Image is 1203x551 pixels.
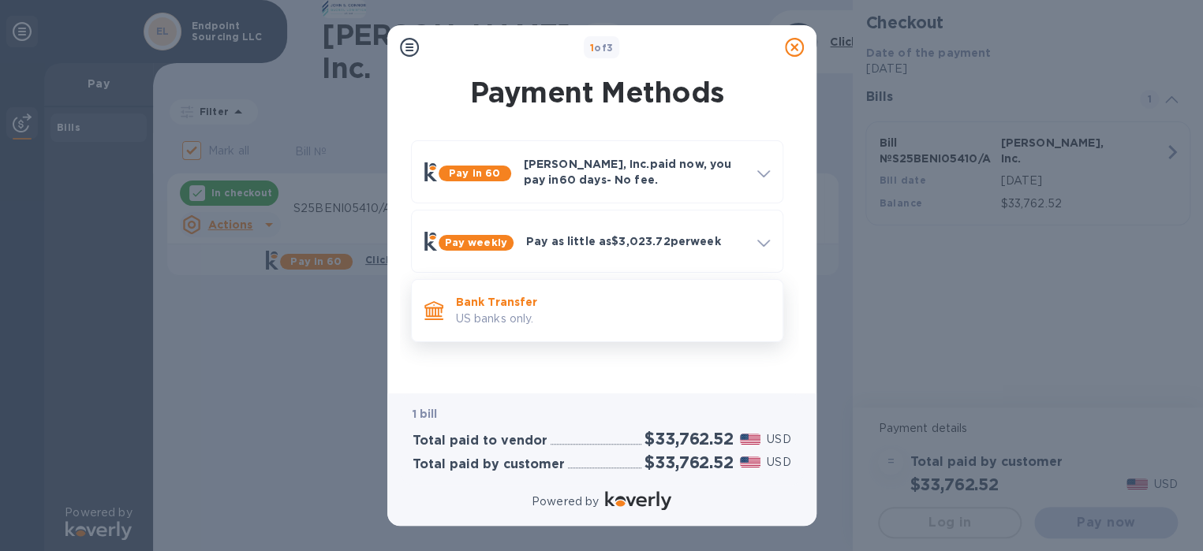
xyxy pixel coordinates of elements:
p: Powered by [532,493,599,510]
p: USD [767,454,790,471]
img: Logo [605,491,671,510]
p: [PERSON_NAME], Inc. paid now, you pay in 60 days - No fee. [524,156,745,188]
p: Bank Transfer [456,294,770,310]
p: Pay as little as $3,023.72 per week [526,233,745,249]
b: of 3 [590,42,614,54]
img: USD [740,434,761,445]
b: 1 bill [413,408,438,420]
b: Pay in 60 [449,167,500,179]
p: US banks only. [456,311,770,327]
h2: $33,762.52 [644,452,733,472]
h3: Total paid by customer [413,457,565,472]
p: USD [767,431,790,448]
h2: $33,762.52 [644,429,733,449]
h1: Payment Methods [408,76,786,109]
img: USD [740,456,761,467]
h3: Total paid to vendor [413,434,547,449]
span: 1 [590,42,594,54]
b: Pay weekly [445,236,507,248]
